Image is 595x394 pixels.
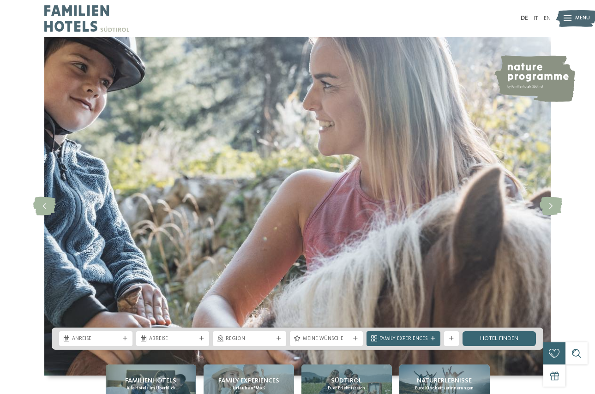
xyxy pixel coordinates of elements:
[125,376,176,385] span: Familienhotels
[534,15,538,21] a: IT
[328,385,365,391] span: Euer Erlebnisreich
[575,15,590,22] span: Menü
[463,331,536,346] a: Hotel finden
[417,376,472,385] span: Naturerlebnisse
[494,55,575,102] img: nature programme by Familienhotels Südtirol
[233,385,265,391] span: Urlaub auf Maß
[44,37,551,376] img: Familienhotels Südtirol: The happy family places
[303,335,350,343] span: Meine Wünsche
[218,376,279,385] span: Family Experiences
[544,15,551,21] a: EN
[331,376,362,385] span: Südtirol
[379,335,427,343] span: Family Experiences
[149,335,197,343] span: Abreise
[226,335,273,343] span: Region
[126,385,175,391] span: Alle Hotels im Überblick
[415,385,474,391] span: Eure Kindheitserinnerungen
[72,335,120,343] span: Anreise
[521,15,528,21] a: DE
